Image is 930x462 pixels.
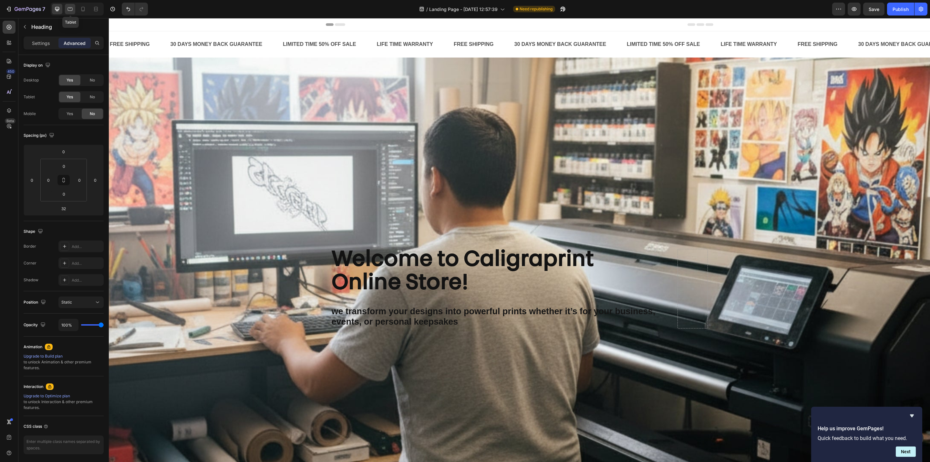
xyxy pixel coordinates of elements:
div: Add... [72,261,102,266]
span: No [90,77,95,83]
div: Help us improve GemPages! [818,412,916,457]
div: FREE SHIPPING [688,21,729,32]
div: Position [24,298,47,307]
input: Auto [59,319,78,331]
div: LIMITED TIME 50% OFF SALE [173,21,248,32]
button: Next question [896,446,916,457]
span: Static [61,300,72,305]
div: Shadow [24,277,38,283]
div: 30 DAYS MONEY BACK GUARANTEE [749,21,842,32]
h2: Help us improve GemPages! [818,425,916,433]
div: to unlock Interaction & other premium features. [24,393,104,411]
div: 450 [6,69,15,74]
button: 7 [3,3,48,16]
span: No [90,94,95,100]
div: Beta [5,118,15,124]
span: Landing Page - [DATE] 12:57:39 [429,6,498,13]
div: Corner [24,260,36,266]
div: Mobile [24,111,36,117]
div: Publish [893,6,909,13]
div: FREE SHIPPING [344,21,386,32]
div: 30 DAYS MONEY BACK GUARANTEE [405,21,498,32]
p: 7 [42,5,45,13]
span: Yes [67,111,73,117]
div: Display on [24,61,52,70]
input: 0 [90,175,100,185]
span: / [426,6,428,13]
div: Opacity [24,321,47,329]
strong: we transform your designs into powerful prints whether it’s for your business, events, or persona... [223,288,547,309]
iframe: Design area [109,18,930,462]
span: Need republishing [520,6,553,12]
div: Undo/Redo [122,3,148,16]
input: 0px [44,175,53,185]
strong: Welcome to Caligraprint Online Store! [223,232,485,276]
div: Add... [72,277,102,283]
input: 0px [57,161,70,171]
input: 0px [75,175,84,185]
div: Animation [24,344,42,350]
p: Advanced [64,40,86,47]
span: No [90,111,95,117]
div: to unlock Animation & other premium features. [24,353,104,371]
div: Shape [24,227,44,236]
span: Yes [67,94,73,100]
div: Upgrade to Build plan [24,353,104,359]
input: 32 [57,204,70,213]
div: LIFE TIME WARRANTY [267,21,325,32]
div: Desktop [24,77,39,83]
p: Quick feedback to build what you need. [818,435,916,441]
div: LIMITED TIME 50% OFF SALE [517,21,592,32]
input: 0 [27,175,37,185]
button: Hide survey [908,412,916,420]
button: Save [863,3,884,16]
input: 0 [57,147,70,156]
div: CSS class [24,424,48,429]
div: Tablet [24,94,35,100]
div: LIFE TIME WARRANTY [611,21,669,32]
span: Save [869,6,879,12]
button: Static [58,296,104,308]
div: Add... [72,244,102,250]
div: Border [24,243,36,249]
p: Heading [31,23,101,31]
div: Interaction [24,384,43,390]
button: Publish [887,3,914,16]
div: Spacing (px) [24,131,56,140]
p: Settings [32,40,50,47]
span: Yes [67,77,73,83]
input: 0px [57,189,70,199]
div: Upgrade to Optimize plan [24,393,104,399]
